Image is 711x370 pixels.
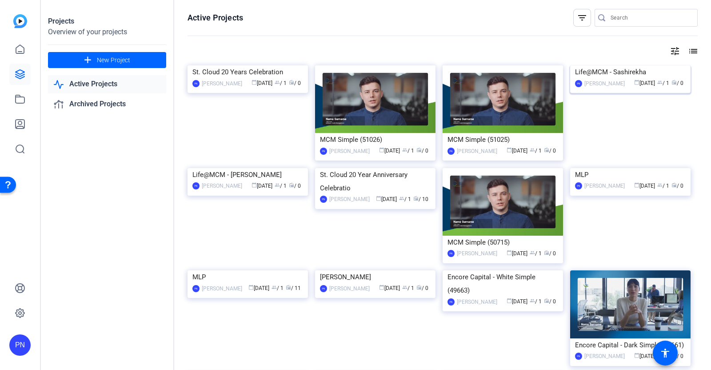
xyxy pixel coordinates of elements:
[530,148,542,154] span: / 1
[188,12,243,23] h1: Active Projects
[376,196,381,201] span: calendar_today
[544,147,549,153] span: radio
[289,80,294,85] span: radio
[416,147,422,153] span: radio
[399,196,411,202] span: / 1
[544,148,556,154] span: / 0
[192,65,303,79] div: St. Cloud 20 Years Celebration
[413,196,428,202] span: / 10
[457,298,497,306] div: [PERSON_NAME]
[192,270,303,284] div: MLP
[507,147,512,153] span: calendar_today
[202,79,242,88] div: [PERSON_NAME]
[320,168,431,195] div: St. Cloud 20 Year Anniversary Celebratio
[634,353,655,359] span: [DATE]
[507,250,527,257] span: [DATE]
[457,147,497,156] div: [PERSON_NAME]
[413,196,419,201] span: radio
[544,298,556,305] span: / 0
[379,285,384,290] span: calendar_today
[402,285,414,291] span: / 1
[416,285,428,291] span: / 0
[289,80,301,86] span: / 0
[192,182,200,189] div: PN
[657,80,663,85] span: group
[544,250,549,255] span: radio
[320,148,327,155] div: PN
[275,80,287,86] span: / 1
[575,168,686,181] div: MLP
[671,80,683,86] span: / 0
[447,270,558,297] div: Encore Capital - White Simple (49663)
[416,148,428,154] span: / 0
[657,183,669,189] span: / 1
[507,148,527,154] span: [DATE]
[657,80,669,86] span: / 1
[584,181,625,190] div: [PERSON_NAME]
[575,338,686,352] div: Encore Capital - Dark Simple (49661)
[192,168,303,181] div: Life@MCM - [PERSON_NAME]
[252,182,257,188] span: calendar_today
[584,79,625,88] div: [PERSON_NAME]
[671,353,683,359] span: / 0
[657,182,663,188] span: group
[402,147,407,153] span: group
[48,52,166,68] button: New Project
[447,236,558,249] div: MCM Simple (50715)
[48,16,166,27] div: Projects
[379,147,384,153] span: calendar_today
[320,285,327,292] div: PN
[507,250,512,255] span: calendar_today
[379,148,400,154] span: [DATE]
[671,182,677,188] span: radio
[457,249,497,258] div: [PERSON_NAME]
[289,182,294,188] span: radio
[530,298,542,305] span: / 1
[202,181,242,190] div: [PERSON_NAME]
[634,183,655,189] span: [DATE]
[97,56,130,65] span: New Project
[670,46,680,56] mat-icon: tune
[320,270,431,284] div: [PERSON_NAME]
[48,95,166,113] a: Archived Projects
[399,196,404,201] span: group
[192,285,200,292] div: PN
[575,353,582,360] div: PN
[252,80,257,85] span: calendar_today
[611,12,691,23] input: Search
[447,298,455,306] div: PN
[634,182,639,188] span: calendar_today
[252,183,272,189] span: [DATE]
[634,80,655,86] span: [DATE]
[671,80,677,85] span: radio
[575,80,582,87] div: PN
[272,285,284,291] span: / 1
[634,80,639,85] span: calendar_today
[671,183,683,189] span: / 0
[286,285,301,291] span: / 11
[329,147,370,156] div: [PERSON_NAME]
[402,285,407,290] span: group
[13,14,27,28] img: blue-gradient.svg
[660,348,671,358] mat-icon: accessibility
[575,65,686,79] div: Life@MCM - Sashirekha
[248,285,254,290] span: calendar_today
[416,285,422,290] span: radio
[320,196,327,203] div: PN
[379,285,400,291] span: [DATE]
[48,27,166,37] div: Overview of your projects
[192,80,200,87] div: PN
[202,284,242,293] div: [PERSON_NAME]
[320,133,431,146] div: MCM Simple (51026)
[447,250,455,257] div: PN
[447,148,455,155] div: PN
[376,196,397,202] span: [DATE]
[530,250,535,255] span: group
[530,298,535,303] span: group
[275,80,280,85] span: group
[82,55,93,66] mat-icon: add
[248,285,269,291] span: [DATE]
[275,182,280,188] span: group
[289,183,301,189] span: / 0
[634,353,639,358] span: calendar_today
